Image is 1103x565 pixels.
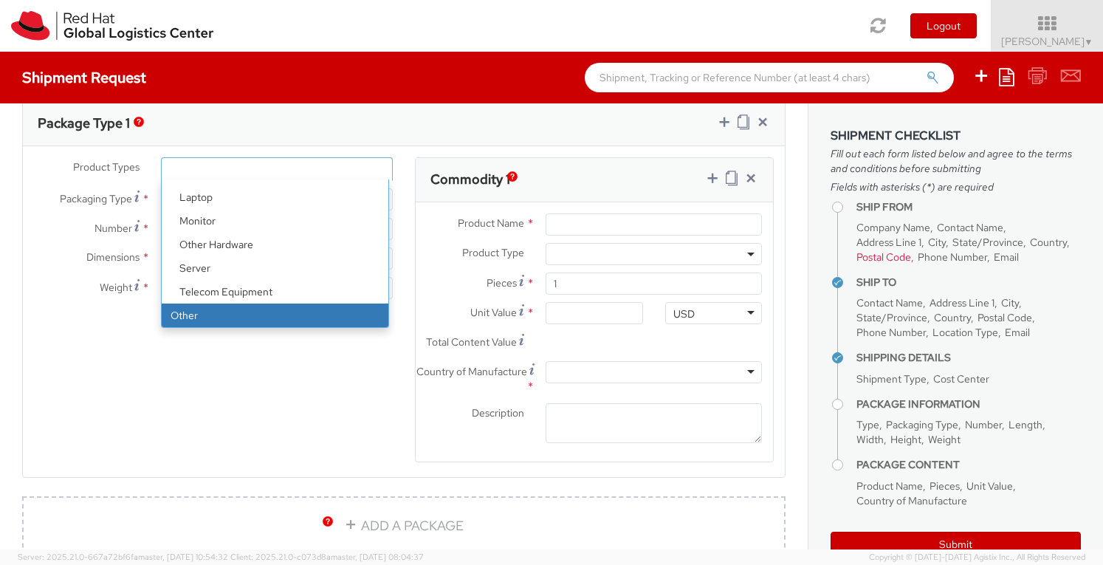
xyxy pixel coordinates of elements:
span: Country of Manufacture [416,365,527,378]
span: [PERSON_NAME] [1001,35,1093,48]
span: master, [DATE] 10:54:32 [138,552,228,562]
li: Other [162,304,388,327]
span: Length [1008,418,1042,431]
span: Pieces [930,479,960,493]
li: Other Hardware [171,233,388,256]
input: Shipment, Tracking or Reference Number (at least 4 chars) [585,63,954,92]
button: Submit [831,532,1081,557]
span: master, [DATE] 08:04:37 [331,552,424,562]
span: Height [890,433,921,446]
span: State/Province [856,311,927,324]
span: Dimensions [86,250,140,264]
span: Email [994,250,1019,264]
span: City [928,236,946,249]
span: Packaging Type [60,192,132,205]
span: Number [965,418,1002,431]
span: Phone Number [856,326,926,339]
span: Company Name [856,221,930,234]
span: Contact Name [937,221,1003,234]
span: Product Name [458,216,524,230]
span: Type [856,418,879,431]
h4: Package Content [856,459,1081,470]
h3: Commodity 1 [430,172,510,187]
h4: Ship From [856,202,1081,213]
span: Shipment Type [856,372,927,386]
span: Number [95,222,132,235]
span: Packaging Type [886,418,958,431]
span: Location Type [932,326,998,339]
span: Country of Manufacture [856,494,967,507]
li: Telecom Equipment [171,280,388,304]
span: State/Province [952,236,1023,249]
span: Unit Value [966,479,1013,493]
span: Client: 2025.21.0-c073d8a [230,552,424,562]
span: Product Name [856,479,923,493]
span: Contact Name [856,296,923,309]
h4: Shipment Request [22,69,146,86]
span: Width [856,433,884,446]
span: Phone Number [918,250,987,264]
span: Country [1030,236,1067,249]
span: Address Line 1 [930,296,994,309]
span: Weight [928,433,961,446]
h4: Ship To [856,277,1081,288]
span: Product Type [462,246,524,259]
span: Country [934,311,971,324]
span: Postal Code [856,250,911,264]
span: Total Content Value [426,335,517,349]
span: Email [1005,326,1030,339]
span: City [1001,296,1019,309]
span: Product Types [73,160,140,174]
button: Logout [910,13,977,38]
h3: Shipment Checklist [831,129,1081,143]
span: Pieces [487,276,517,290]
span: Cost Center [933,372,989,386]
h4: Shipping Details [856,352,1081,363]
a: ADD A PACKAGE [22,496,786,555]
span: Copyright © [DATE]-[DATE] Agistix Inc., All Rights Reserved [869,552,1085,564]
span: Postal Code [977,311,1032,324]
h3: Package Type 1 [38,116,130,131]
span: Description [472,406,524,420]
li: Monitor [171,209,388,233]
span: ▼ [1085,36,1093,48]
div: USD [673,307,695,321]
span: Fill out each form listed below and agree to the terms and conditions before submitting [831,146,1081,176]
h4: Package Information [856,399,1081,410]
li: Hardware [162,138,388,304]
span: Server: 2025.21.0-667a72bf6fa [18,552,228,562]
span: Unit Value [470,306,517,319]
li: Server [171,256,388,280]
img: rh-logistics-00dfa346123c4ec078e1.svg [11,11,213,41]
span: Weight [100,281,132,294]
span: Fields with asterisks (*) are required [831,179,1081,194]
li: Laptop [171,185,388,209]
span: Address Line 1 [856,236,921,249]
